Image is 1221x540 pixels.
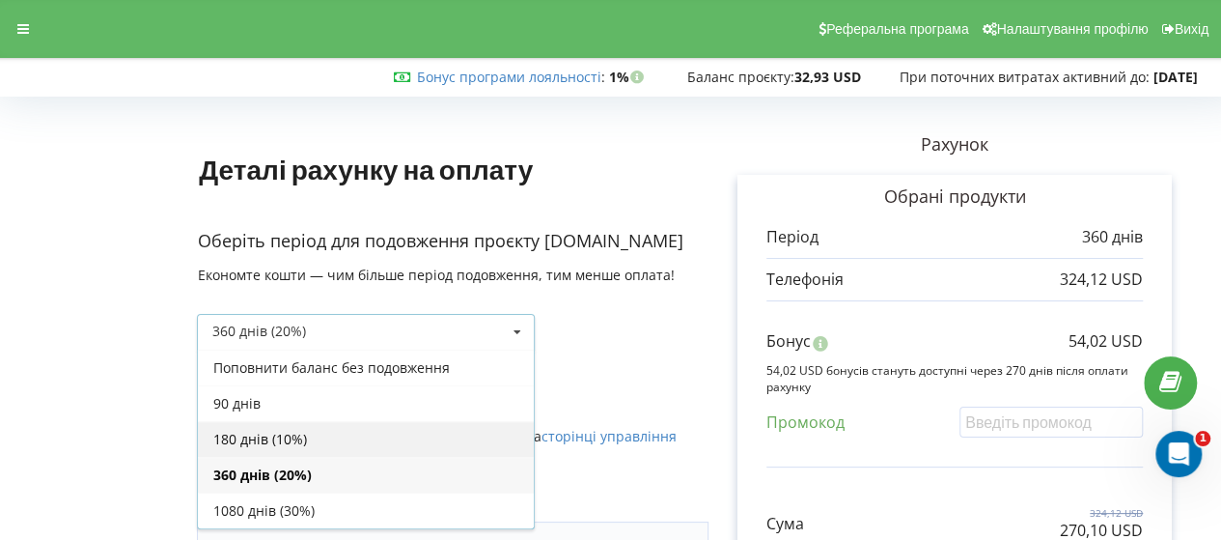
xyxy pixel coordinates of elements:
[198,421,534,457] div: 180 днів (10%)
[1082,226,1143,248] p: 360 днів
[197,123,535,215] h1: Деталі рахунку на оплату
[417,68,605,86] span: :
[198,493,534,528] div: 1080 днів (30%)
[1068,330,1143,353] p: 54,02 USD
[766,226,819,248] p: Період
[900,68,1150,86] span: При поточних витратах активний до:
[826,21,969,37] span: Реферальна програма
[1060,506,1143,520] p: 324,12 USD
[766,412,845,434] p: Промокод
[959,407,1143,437] input: Введіть промокод
[766,362,1143,395] p: 54,02 USD бонусів стануть доступні через 270 днів після оплати рахунку
[198,350,534,385] div: Поповнити баланс без подовження
[1153,68,1198,86] strong: [DATE]
[1195,431,1210,446] span: 1
[1175,21,1208,37] span: Вихід
[197,266,674,284] span: Економте кошти — чим більше період подовження, тим менше оплата!
[1060,269,1143,291] p: 324,12 USD
[609,68,649,86] strong: 1%
[708,132,1201,157] p: Рахунок
[197,229,708,254] p: Оберіть період для подовження проєкту [DOMAIN_NAME]
[996,21,1148,37] span: Налаштування профілю
[687,68,794,86] span: Баланс проєкту:
[198,385,534,421] div: 90 днів
[794,68,861,86] strong: 32,93 USD
[766,269,844,291] p: Телефонія
[417,68,601,86] a: Бонус програми лояльності
[1155,431,1202,477] iframe: Intercom live chat
[766,185,1143,210] p: Обрані продукти
[766,513,804,535] p: Сума
[198,457,534,493] div: 360 днів (20%)
[766,330,811,353] p: Бонус
[211,325,305,338] div: 360 днів (20%)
